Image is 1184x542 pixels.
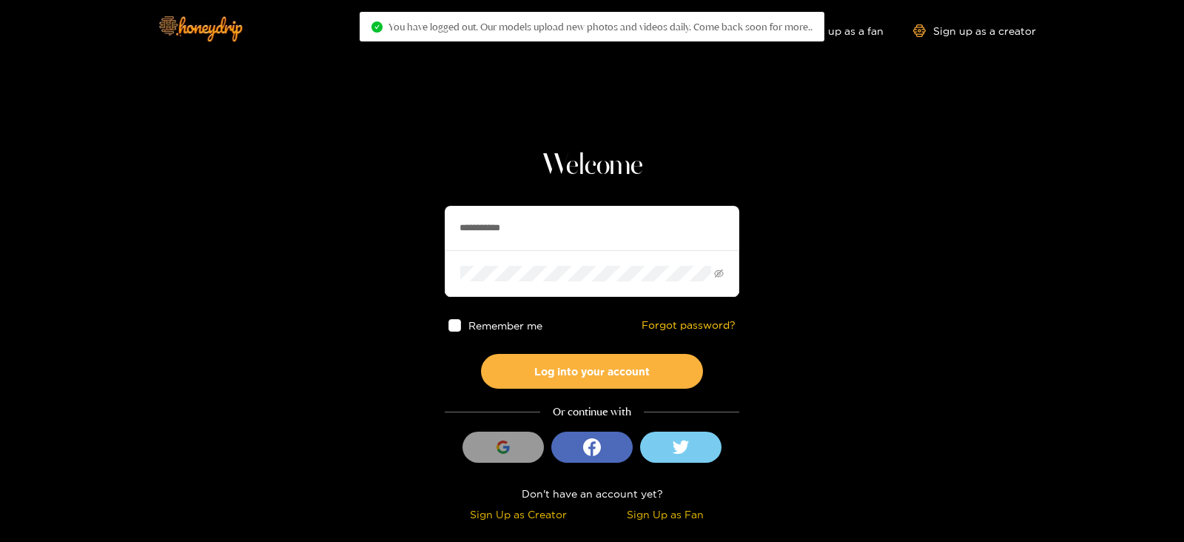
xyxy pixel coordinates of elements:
span: You have logged out. Our models upload new photos and videos daily. Come back soon for more.. [388,21,813,33]
span: Remember me [468,320,542,331]
span: eye-invisible [714,269,724,278]
h1: Welcome [445,148,739,184]
div: Or continue with [445,404,739,421]
div: Don't have an account yet? [445,485,739,502]
span: check-circle [371,21,383,33]
button: Log into your account [481,354,703,389]
div: Sign Up as Creator [448,506,588,523]
div: Sign Up as Fan [596,506,736,523]
a: Forgot password? [642,319,736,332]
a: Sign up as a fan [782,24,884,37]
a: Sign up as a creator [913,24,1036,37]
